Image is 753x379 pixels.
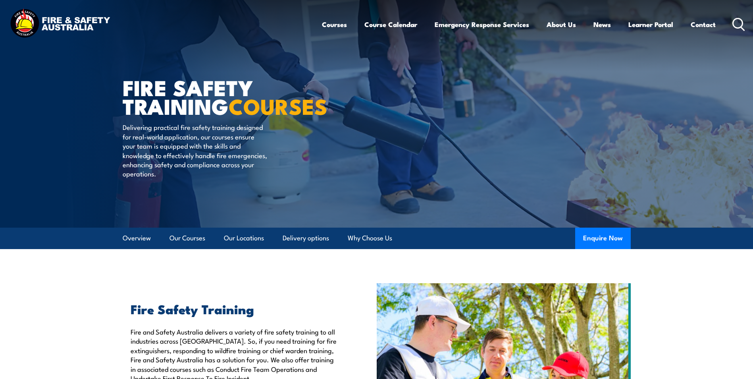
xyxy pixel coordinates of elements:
button: Enquire Now [575,228,631,249]
a: About Us [547,14,576,35]
a: Courses [322,14,347,35]
a: Our Courses [169,228,205,249]
h1: FIRE SAFETY TRAINING [123,78,319,115]
a: Overview [123,228,151,249]
a: Contact [691,14,716,35]
strong: COURSES [229,89,327,122]
p: Delivering practical fire safety training designed for real-world application, our courses ensure... [123,122,268,178]
a: Learner Portal [628,14,673,35]
a: Our Locations [224,228,264,249]
a: News [593,14,611,35]
h2: Fire Safety Training [131,303,340,314]
a: Emergency Response Services [435,14,529,35]
a: Course Calendar [364,14,417,35]
a: Why Choose Us [348,228,392,249]
a: Delivery options [283,228,329,249]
